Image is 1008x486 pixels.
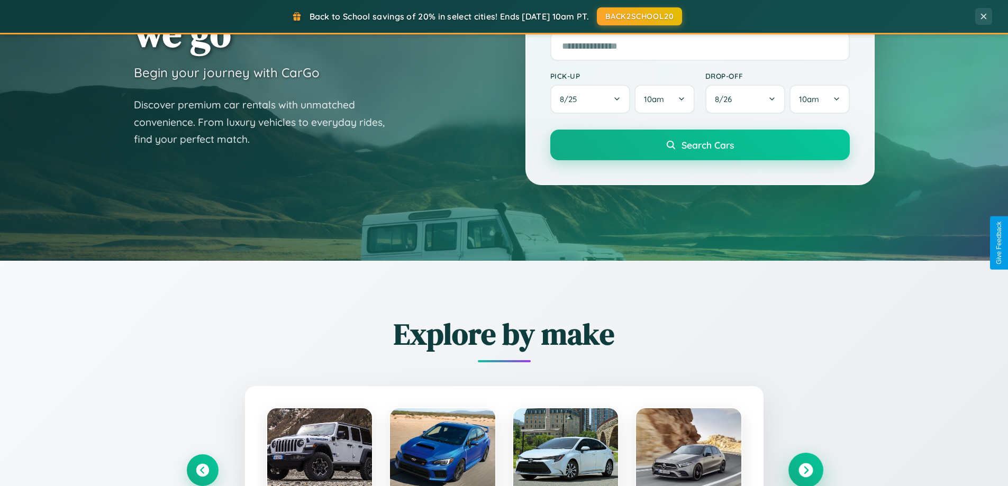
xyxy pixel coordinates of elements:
[550,85,631,114] button: 8/25
[715,94,737,104] span: 8 / 26
[705,85,786,114] button: 8/26
[634,85,694,114] button: 10am
[995,222,1003,264] div: Give Feedback
[644,94,664,104] span: 10am
[310,11,589,22] span: Back to School savings of 20% in select cities! Ends [DATE] 10am PT.
[134,96,398,148] p: Discover premium car rentals with unmatched convenience. From luxury vehicles to everyday rides, ...
[705,71,850,80] label: Drop-off
[550,71,695,80] label: Pick-up
[682,139,734,151] span: Search Cars
[134,65,320,80] h3: Begin your journey with CarGo
[789,85,849,114] button: 10am
[550,130,850,160] button: Search Cars
[799,94,819,104] span: 10am
[597,7,682,25] button: BACK2SCHOOL20
[187,314,822,354] h2: Explore by make
[560,94,582,104] span: 8 / 25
